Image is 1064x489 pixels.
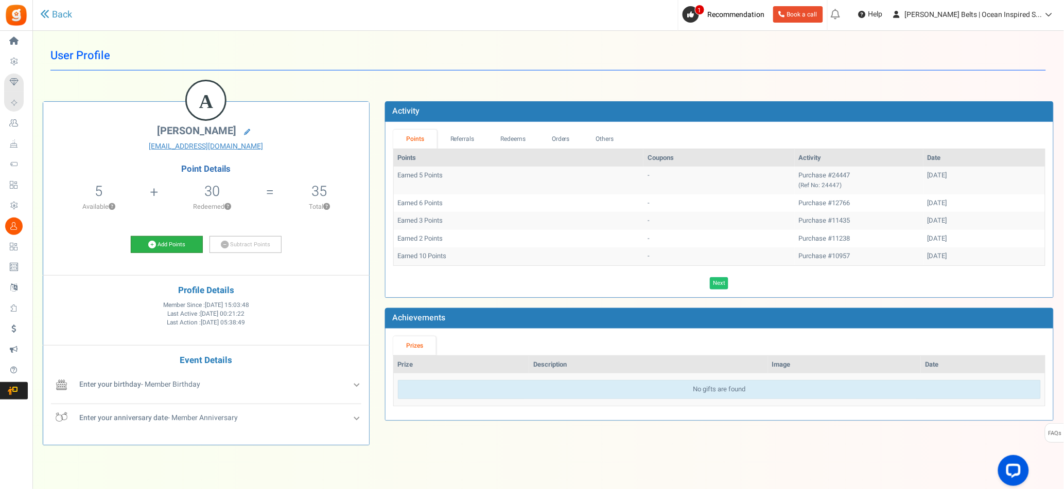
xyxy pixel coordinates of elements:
span: [PERSON_NAME] [157,123,236,138]
a: Prizes [393,336,437,355]
button: ? [323,204,330,210]
b: Activity [393,105,420,117]
a: 1 Recommendation [683,6,769,23]
a: Redeems [487,130,539,149]
h4: Profile Details [51,286,361,296]
td: Purchase #11238 [795,230,923,248]
td: Purchase #11435 [795,212,923,230]
div: No gifts are found [398,380,1041,399]
div: [DATE] [928,198,1041,208]
a: Next [710,277,728,289]
td: - [643,167,794,194]
span: [DATE] 00:21:22 [200,310,245,318]
p: Redeemed [159,202,265,211]
td: Purchase #24447 [795,167,923,194]
span: Last Active : [167,310,245,318]
span: [DATE] 15:03:48 [205,301,249,310]
img: Gratisfaction [5,4,28,27]
a: Subtract Points [210,236,282,253]
button: ? [224,204,231,210]
span: Help [866,9,883,20]
div: [DATE] [928,234,1041,244]
a: Help [854,6,887,23]
h4: Point Details [43,165,369,174]
b: Enter your anniversary date [79,412,168,423]
div: [DATE] [928,216,1041,226]
span: 5 [95,181,102,202]
td: - [643,230,794,248]
h4: Event Details [51,356,361,366]
b: Enter your birthday [79,379,141,390]
figcaption: A [187,81,225,121]
th: Image [768,356,921,374]
span: - Member Anniversary [79,412,238,423]
th: Prize [394,356,529,374]
th: Coupons [643,149,794,167]
span: - Member Birthday [79,379,200,390]
b: Achievements [393,312,446,324]
td: Purchase #12766 [795,194,923,212]
button: ? [109,204,115,210]
td: Earned 2 Points [394,230,644,248]
th: Date [923,149,1045,167]
p: Total [275,202,363,211]
span: FAQs [1048,424,1062,443]
td: Earned 6 Points [394,194,644,212]
a: [EMAIL_ADDRESS][DOMAIN_NAME] [51,141,361,152]
a: Others [583,130,627,149]
div: [DATE] [928,171,1041,180]
th: Points [394,149,644,167]
td: - [643,247,794,265]
span: 1 [695,5,705,15]
td: Earned 5 Points [394,167,644,194]
span: Member Since : [163,301,249,310]
span: Recommendation [708,9,765,20]
td: - [643,212,794,230]
h5: 30 [204,184,220,199]
p: Available [48,202,149,211]
h1: User Profile [50,41,1046,70]
th: Activity [795,149,923,167]
small: (Ref No: 24447) [799,181,842,190]
a: Add Points [131,236,203,253]
h5: 35 [312,184,327,199]
span: [PERSON_NAME] Belts | Ocean Inspired S... [905,9,1042,20]
span: Last Action : [167,318,245,327]
td: Purchase #10957 [795,247,923,265]
th: Description [529,356,768,374]
a: Orders [539,130,583,149]
td: Earned 3 Points [394,212,644,230]
td: Earned 10 Points [394,247,644,265]
td: - [643,194,794,212]
div: [DATE] [928,251,1041,261]
span: [DATE] 05:38:49 [201,318,245,327]
a: Referrals [437,130,487,149]
th: Date [921,356,1045,374]
a: Book a call [773,6,823,23]
a: Points [393,130,438,149]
